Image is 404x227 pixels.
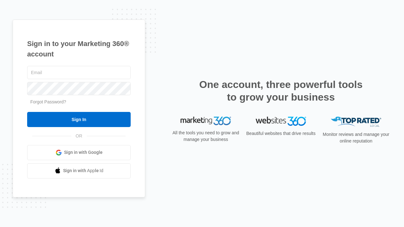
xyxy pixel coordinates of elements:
[246,130,316,137] p: Beautiful websites that drive results
[30,99,66,104] a: Forgot Password?
[27,66,131,79] input: Email
[27,38,131,59] h1: Sign in to your Marketing 360® account
[27,163,131,178] a: Sign in with Apple Id
[71,133,87,139] span: OR
[27,145,131,160] a: Sign in with Google
[64,149,103,156] span: Sign in with Google
[321,131,391,144] p: Monitor reviews and manage your online reputation
[63,167,104,174] span: Sign in with Apple Id
[170,130,241,143] p: All the tools you need to grow and manage your business
[331,117,381,127] img: Top Rated Local
[197,78,365,103] h2: One account, three powerful tools to grow your business
[256,117,306,126] img: Websites 360
[27,112,131,127] input: Sign In
[181,117,231,125] img: Marketing 360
